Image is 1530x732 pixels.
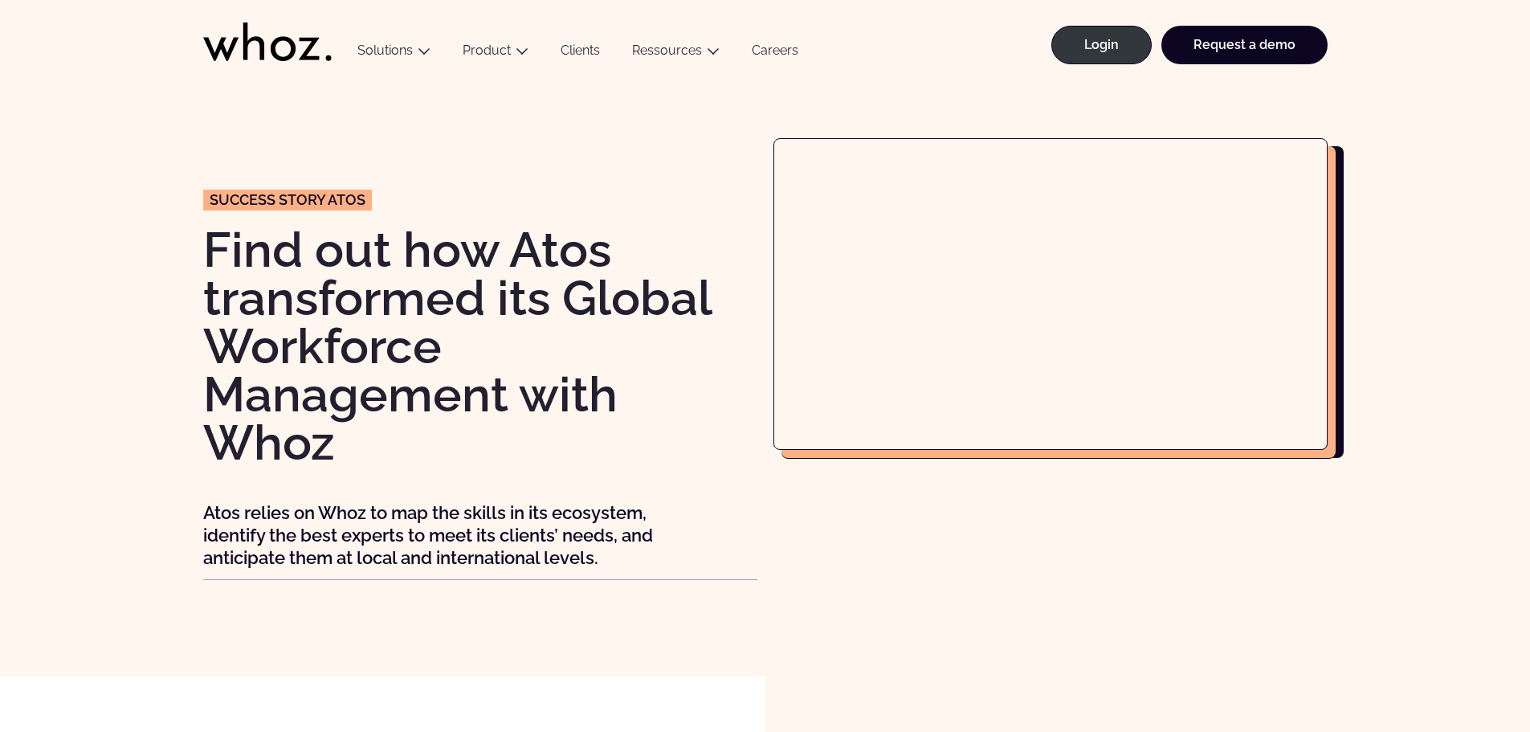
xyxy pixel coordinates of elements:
p: Atos relies on Whoz to map the skills in its ecosystem, identify the best experts to meet its cli... [203,501,702,569]
a: Request a demo [1161,26,1328,64]
span: Success story ATOS [210,193,365,207]
a: Careers [736,43,814,64]
a: Clients [545,43,616,64]
h1: Find out how Atos transformed its Global Workforce Management with Whoz [203,226,757,467]
iframe: Atos transforms its Global Workforce Management with Whoz [774,139,1327,449]
a: Login [1051,26,1152,64]
button: Product [447,43,545,64]
button: Ressources [616,43,736,64]
a: Ressources [632,43,702,58]
button: Solutions [341,43,447,64]
a: Product [463,43,511,58]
